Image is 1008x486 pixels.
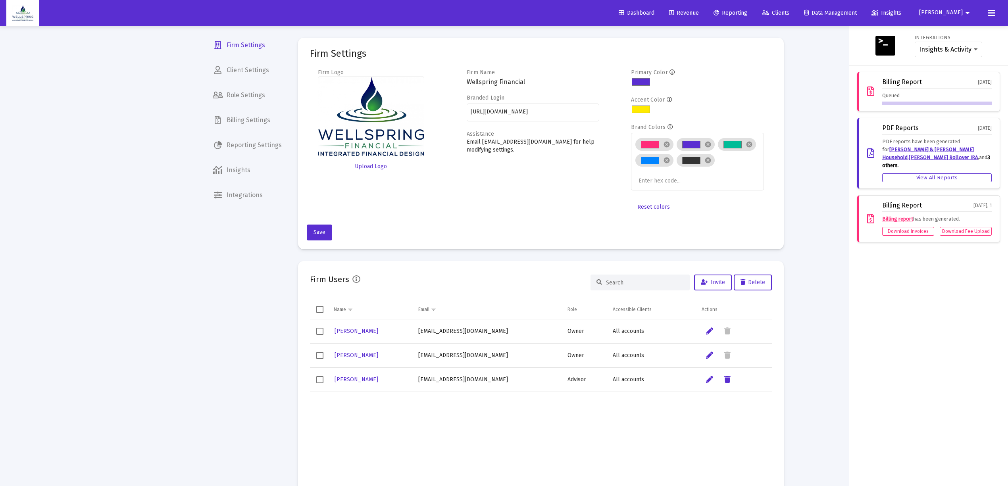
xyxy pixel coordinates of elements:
[3,6,454,41] span: Although the information in this report has been compiled from data considered to be reliable, th...
[612,5,661,21] a: Dashboard
[663,5,705,21] a: Revenue
[3,20,436,34] strong: You are strongly encouraged to compare this report against the actual account statements received...
[714,10,747,16] span: Reporting
[963,5,972,21] mat-icon: arrow_drop_down
[865,5,908,21] a: Insights
[919,10,963,16] span: [PERSON_NAME]
[707,5,754,21] a: Reporting
[762,10,789,16] span: Clients
[12,5,33,21] img: Dashboard
[910,5,982,21] button: [PERSON_NAME]
[756,5,796,21] a: Clients
[804,10,857,16] span: Data Management
[619,10,654,16] span: Dashboard
[871,10,901,16] span: Insights
[798,5,863,21] a: Data Management
[3,48,458,83] span: Different types of investments and investment strategies (including the investments purchased and...
[669,10,699,16] span: Revenue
